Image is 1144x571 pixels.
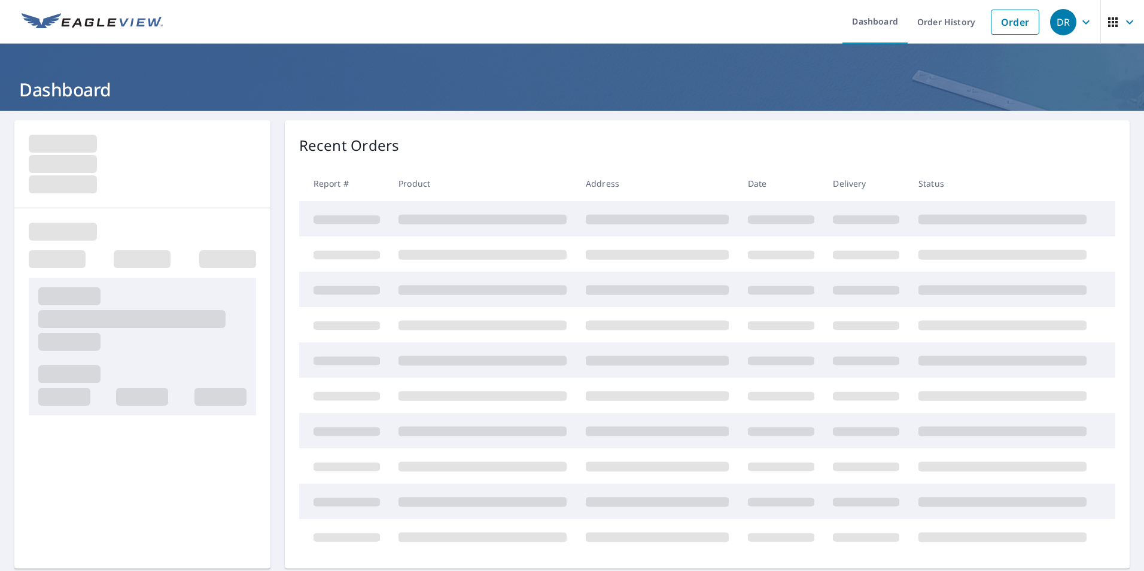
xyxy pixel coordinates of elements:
a: Order [991,10,1039,35]
img: EV Logo [22,13,163,31]
th: Date [738,166,824,201]
th: Delivery [823,166,909,201]
th: Report # [299,166,390,201]
p: Recent Orders [299,135,400,156]
div: DR [1050,9,1076,35]
h1: Dashboard [14,77,1130,102]
th: Address [576,166,738,201]
th: Product [389,166,576,201]
th: Status [909,166,1096,201]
